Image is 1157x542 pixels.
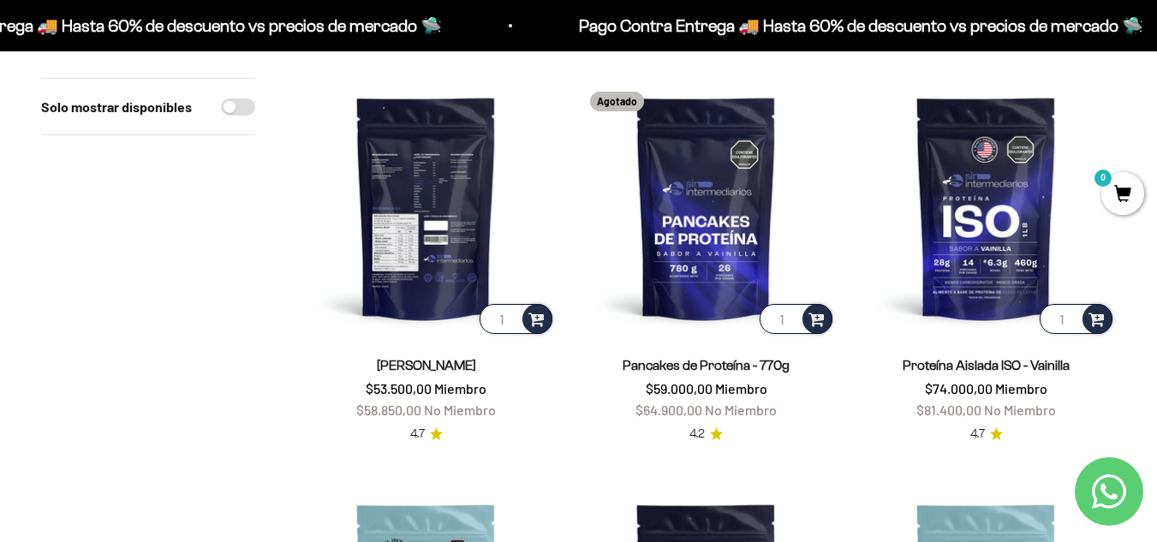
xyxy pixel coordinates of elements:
[410,425,443,444] a: 4.74.7 de 5.0 estrellas
[646,380,713,396] span: $59.000,00
[635,402,702,418] span: $64.900,00
[970,425,1003,444] a: 4.74.7 de 5.0 estrellas
[366,380,432,396] span: $53.500,00
[689,425,723,444] a: 4.24.2 de 5.0 estrellas
[916,402,981,418] span: $81.400,00
[535,12,1100,39] p: Pago Contra Entrega 🚚 Hasta 60% de descuento vs precios de mercado 🛸
[356,402,421,418] span: $58.850,00
[296,78,556,337] img: Proteína Whey - Vainilla
[1093,168,1113,188] mark: 0
[623,358,790,372] a: Pancakes de Proteína - 770g
[925,380,993,396] span: $74.000,00
[689,425,705,444] span: 4.2
[903,358,1070,372] a: Proteína Aislada ISO - Vainilla
[970,425,985,444] span: 4.7
[410,425,425,444] span: 4.7
[424,402,496,418] span: No Miembro
[377,358,476,372] a: [PERSON_NAME]
[995,380,1047,396] span: Miembro
[41,96,192,118] label: Solo mostrar disponibles
[1101,186,1144,205] a: 0
[705,402,777,418] span: No Miembro
[715,380,767,396] span: Miembro
[434,380,486,396] span: Miembro
[984,402,1056,418] span: No Miembro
